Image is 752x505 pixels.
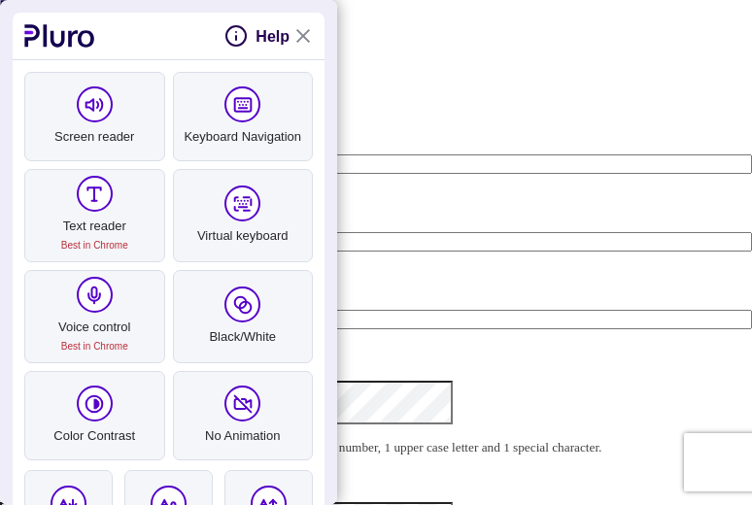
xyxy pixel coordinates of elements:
span: Black/White [176,327,311,347]
a: Voice controlBest in Chrome [24,270,165,363]
button: help on pluro Toolbar functionality [224,24,290,48]
span: Voice control [27,318,162,356]
a: to pluro website [24,24,95,48]
span: Screen reader [27,127,162,147]
a: Black/White [173,270,314,363]
a: Keyboard Navigation [173,72,314,161]
a: Virtual keyboard [173,169,314,262]
a: Close Accessibility Tool [290,24,313,48]
a: Text readerBest in Chrome [24,169,165,262]
a: Color Contrast [24,371,165,460]
span: Best in Chrome [27,236,162,255]
span: Color Contrast [27,426,162,446]
span: No Animation [176,426,311,446]
a: No Animation [173,371,314,460]
span: Text reader [27,217,162,255]
span: Virtual keyboard [176,226,311,246]
a: Screen reader [24,72,165,161]
svg: Help [224,24,248,48]
span: Best in Chrome [27,337,162,356]
span: Keyboard Navigation [176,127,311,147]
